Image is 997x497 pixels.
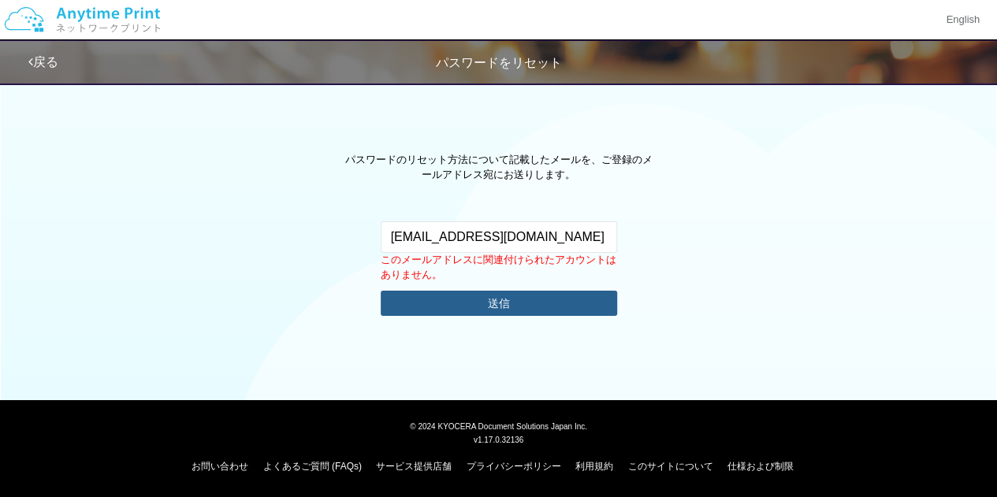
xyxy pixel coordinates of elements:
span: © 2024 KYOCERA Document Solutions Japan Inc. [410,421,587,431]
button: 送信 [381,291,617,316]
a: プライバシーポリシー [467,461,561,472]
input: メールアドレス [381,221,617,253]
a: このサイトについて [627,461,712,472]
span: パスワードをリセット [436,56,562,69]
a: 戻る [28,55,58,69]
a: 仕様および制限 [727,461,794,472]
p: このメールアドレスに関連付けられたアカウントはありません。 [381,254,616,280]
p: パスワードのリセット方法について記載したメールを、ご登録のメールアドレス宛にお送りします。 [341,153,657,182]
a: お問い合わせ [192,461,248,472]
span: v1.17.0.32136 [474,435,523,444]
a: サービス提供店舗 [376,461,452,472]
a: よくあるご質問 (FAQs) [263,461,362,472]
a: 利用規約 [575,461,613,472]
